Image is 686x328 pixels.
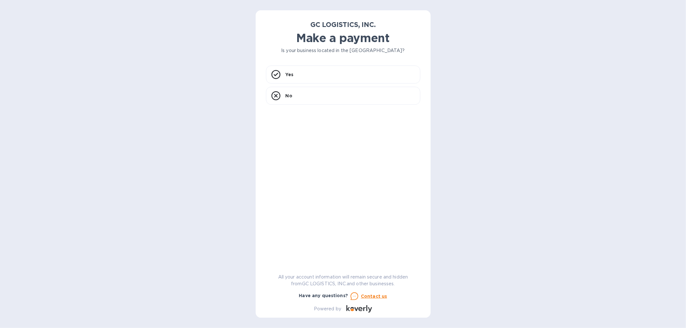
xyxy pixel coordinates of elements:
[286,93,292,99] p: No
[266,31,420,45] h1: Make a payment
[299,293,348,298] b: Have any questions?
[266,47,420,54] p: Is your business located in the [GEOGRAPHIC_DATA]?
[361,294,387,299] u: Contact us
[314,306,341,312] p: Powered by
[286,71,293,78] p: Yes
[266,274,420,287] p: All your account information will remain secure and hidden from GC LOGISTICS, INC. and other busi...
[310,21,376,29] b: GC LOGISTICS, INC.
